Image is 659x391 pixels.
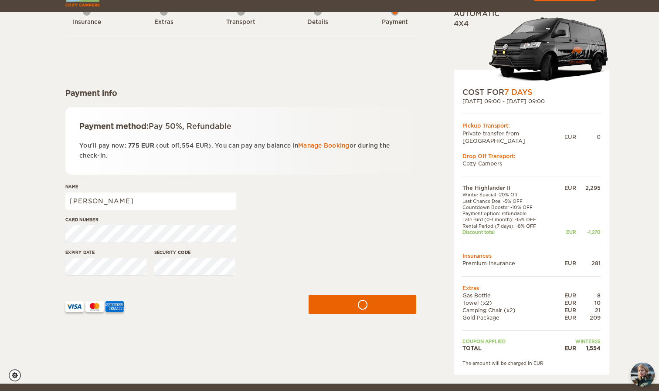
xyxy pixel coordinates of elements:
td: Private transfer from [GEOGRAPHIC_DATA] [462,130,564,145]
div: 21 [576,307,601,314]
td: Insurances [462,252,601,260]
td: Gold Package [462,314,555,321]
label: Expiry date [65,249,146,256]
img: stor-langur-223.png [489,12,609,87]
a: Cookie settings [9,369,27,381]
div: Automatic 4x4 [454,9,609,87]
label: Card number [65,216,236,223]
img: VISA [65,301,84,312]
div: Details [294,18,342,27]
td: Last Chance Deal -5% OFF [462,198,555,204]
span: 1,554 [177,142,194,149]
div: 209 [576,314,601,321]
span: 7 Days [504,88,532,97]
td: Rental Period (7 days): -8% OFF [462,223,555,229]
div: 1,554 [576,344,601,352]
div: EUR [564,133,576,141]
div: Pickup Transport: [462,122,601,129]
img: AMEX [105,301,124,312]
label: Security code [154,249,235,256]
div: EUR [555,229,576,235]
td: Countdown Booster -10% OFF [462,204,555,210]
div: 281 [576,260,601,267]
img: mastercard [85,301,104,312]
div: -1,270 [576,229,601,235]
div: 0 [576,133,601,141]
a: Manage Booking [298,142,350,149]
span: 775 [128,142,139,149]
td: Late Bird (0-1 month): -15% OFF [462,216,555,222]
td: Coupon applied [462,338,555,344]
div: EUR [555,292,576,299]
div: 2,295 [576,184,601,192]
td: Towel (x2) [462,299,555,307]
div: The amount will be charged in EUR [462,360,601,366]
div: Transport [217,18,265,27]
td: The Highlander II [462,184,555,192]
div: 10 [576,299,601,307]
div: EUR [555,307,576,314]
td: Camping Chair (x2) [462,307,555,314]
div: Extras [140,18,188,27]
div: Payment info [65,88,416,98]
td: Gas Bottle [462,292,555,299]
button: chat-button [631,363,655,387]
div: Payment [371,18,419,27]
span: EUR [196,142,209,149]
td: WINTER25 [555,338,601,344]
span: Pay 50%, Refundable [149,122,231,131]
td: TOTAL [462,344,555,352]
div: EUR [555,344,576,352]
td: Payment option: refundable [462,210,555,216]
td: Discount total [462,229,555,235]
div: 8 [576,292,601,299]
div: [DATE] 09:00 - [DATE] 09:00 [462,98,601,105]
div: Payment method: [79,121,402,131]
img: Freyja at Cozy Campers [631,363,655,387]
label: Name [65,183,236,190]
td: Extras [462,284,601,292]
td: Winter Special -20% Off [462,192,555,198]
p: You'll pay now: (out of ). You can pay any balance in or during the check-in. [79,141,402,161]
span: EUR [141,142,154,149]
div: EUR [555,260,576,267]
div: Drop Off Transport: [462,152,601,160]
div: EUR [555,184,576,192]
td: Cozy Campers [462,160,601,167]
div: EUR [555,314,576,321]
div: COST FOR [462,87,601,98]
td: Premium Insurance [462,260,555,267]
div: Insurance [63,18,111,27]
div: EUR [555,299,576,307]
